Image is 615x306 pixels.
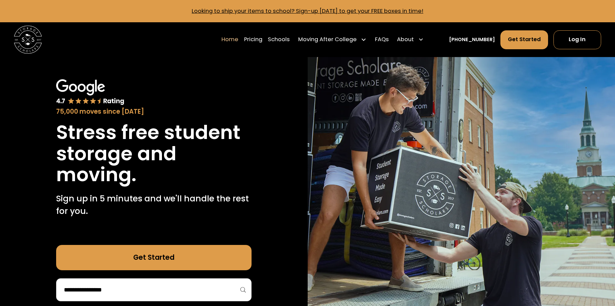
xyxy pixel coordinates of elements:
[56,122,252,185] h1: Stress free student storage and moving.
[56,192,252,217] p: Sign up in 5 minutes and we'll handle the rest for you.
[56,107,252,116] div: 75,000 moves since [DATE]
[244,30,262,50] a: Pricing
[268,30,290,50] a: Schools
[14,26,42,54] img: Storage Scholars main logo
[56,245,252,270] a: Get Started
[553,30,601,49] a: Log In
[295,30,369,50] div: Moving After College
[375,30,389,50] a: FAQs
[394,30,426,50] div: About
[221,30,238,50] a: Home
[298,35,357,44] div: Moving After College
[56,79,124,105] img: Google 4.7 star rating
[449,36,495,44] a: [PHONE_NUMBER]
[192,7,423,15] a: Looking to ship your items to school? Sign-up [DATE] to get your FREE boxes in time!
[500,30,548,49] a: Get Started
[397,35,414,44] div: About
